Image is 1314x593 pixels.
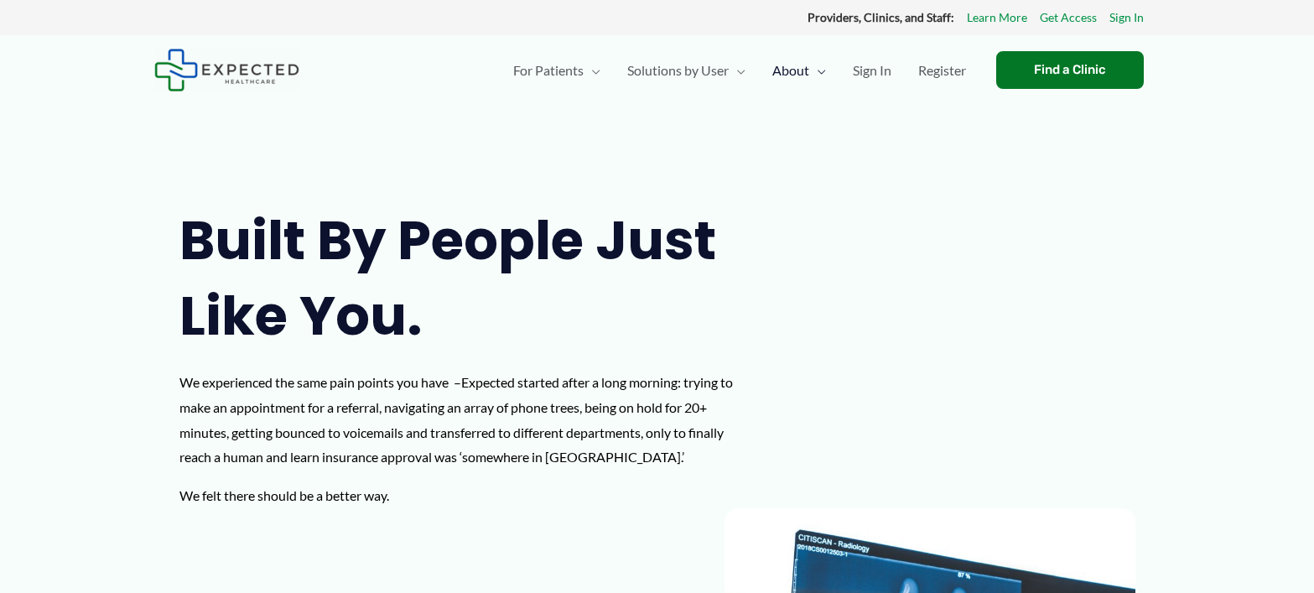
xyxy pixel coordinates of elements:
a: Solutions by UserMenu Toggle [614,41,759,100]
strong: Providers, Clinics, and Staff: [808,10,954,24]
nav: Primary Site Navigation [500,41,979,100]
span: Sign In [853,41,891,100]
span: Menu Toggle [584,41,600,100]
a: Learn More [967,7,1027,29]
span: Menu Toggle [809,41,826,100]
a: Get Access [1040,7,1097,29]
img: Expected Healthcare Logo - side, dark font, small [154,49,299,91]
a: Sign In [1109,7,1144,29]
span: Solutions by User [627,41,729,100]
a: Find a Clinic [996,51,1144,89]
span: Menu Toggle [729,41,745,100]
a: Register [905,41,979,100]
h1: Built by people just like you. [179,203,753,353]
p: We experienced the same pain points you have – [179,370,753,470]
a: For PatientsMenu Toggle [500,41,614,100]
a: Sign In [839,41,905,100]
span: For Patients [513,41,584,100]
a: AboutMenu Toggle [759,41,839,100]
p: We felt there should be a better way. [179,483,753,508]
span: About [772,41,809,100]
span: Register [918,41,966,100]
